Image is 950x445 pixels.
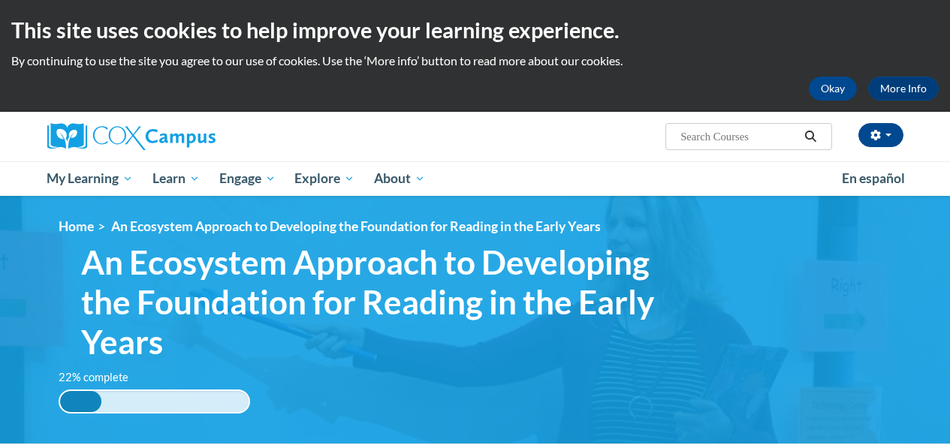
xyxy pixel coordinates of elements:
[858,123,903,147] button: Account Settings
[679,128,799,146] input: Search Courses
[364,161,435,196] a: About
[60,391,101,412] div: 22% complete
[47,123,216,150] img: Cox Campus
[38,161,143,196] a: My Learning
[294,170,354,188] span: Explore
[111,218,601,234] span: An Ecosystem Approach to Developing the Foundation for Reading in the Early Years
[219,170,276,188] span: Engage
[59,218,94,234] a: Home
[374,170,425,188] span: About
[842,170,905,186] span: En español
[809,77,857,101] button: Okay
[832,163,915,194] a: En español
[210,161,285,196] a: Engage
[868,77,939,101] a: More Info
[59,369,145,386] label: 22% complete
[47,170,133,188] span: My Learning
[11,15,939,45] h2: This site uses cookies to help improve your learning experience.
[11,53,939,69] p: By continuing to use the site you agree to our use of cookies. Use the ‘More info’ button to read...
[81,242,701,361] span: An Ecosystem Approach to Developing the Foundation for Reading in the Early Years
[47,123,318,150] a: Cox Campus
[143,161,210,196] a: Learn
[36,161,915,196] div: Main menu
[152,170,200,188] span: Learn
[799,128,822,146] button: Search
[285,161,364,196] a: Explore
